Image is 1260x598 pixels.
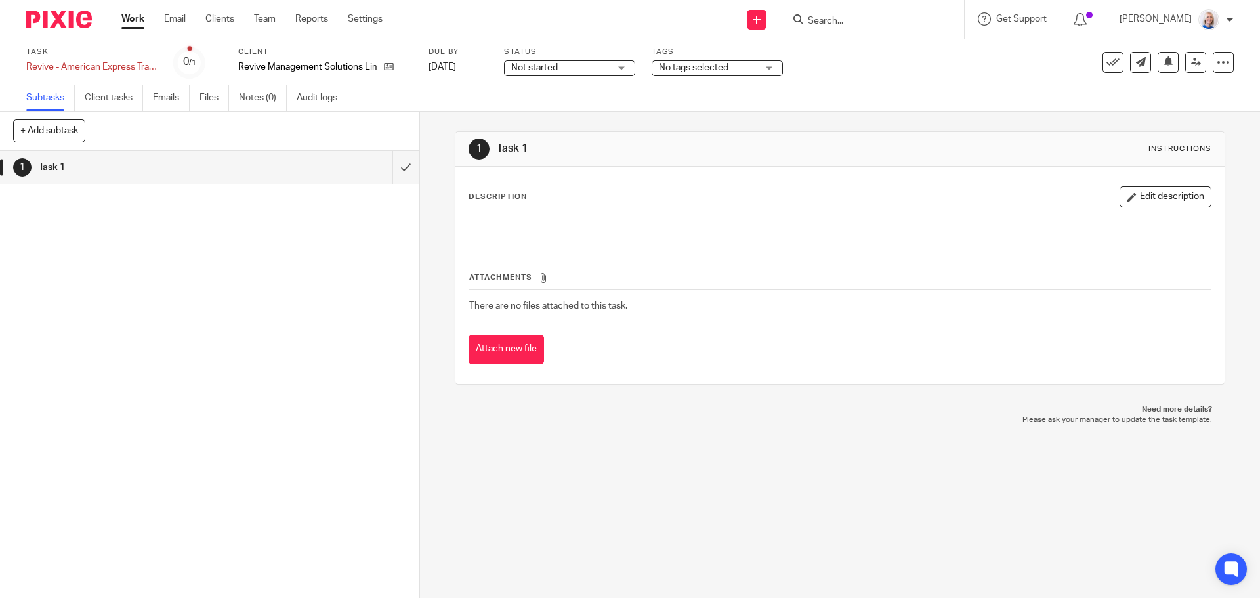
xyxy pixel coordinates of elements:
[497,142,868,156] h1: Task 1
[26,11,92,28] img: Pixie
[121,12,144,26] a: Work
[183,54,196,70] div: 0
[295,12,328,26] a: Reports
[504,47,635,57] label: Status
[1120,186,1211,207] button: Edit description
[199,85,229,111] a: Files
[238,60,377,74] p: Revive Management Solutions Limited
[238,47,412,57] label: Client
[429,47,488,57] label: Due by
[189,59,196,66] small: /1
[469,192,527,202] p: Description
[1198,9,1219,30] img: Low%20Res%20-%20Your%20Support%20Team%20-5.jpg
[254,12,276,26] a: Team
[26,85,75,111] a: Subtasks
[468,404,1211,415] p: Need more details?
[85,85,143,111] a: Client tasks
[1148,144,1211,154] div: Instructions
[659,63,728,72] span: No tags selected
[469,301,627,310] span: There are no files attached to this task.
[996,14,1047,24] span: Get Support
[39,158,266,177] h1: Task 1
[13,158,31,177] div: 1
[469,274,532,281] span: Attachments
[469,139,490,160] div: 1
[153,85,190,111] a: Emails
[469,335,544,364] button: Attach new file
[468,415,1211,425] p: Please ask your manager to update the task template.
[348,12,383,26] a: Settings
[239,85,287,111] a: Notes (0)
[164,12,186,26] a: Email
[807,16,925,28] input: Search
[511,63,558,72] span: Not started
[429,62,456,72] span: [DATE]
[205,12,234,26] a: Clients
[652,47,783,57] label: Tags
[1120,12,1192,26] p: [PERSON_NAME]
[297,85,347,111] a: Audit logs
[13,119,85,142] button: + Add subtask
[26,60,157,74] div: Revive - American Express Transfers
[26,47,157,57] label: Task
